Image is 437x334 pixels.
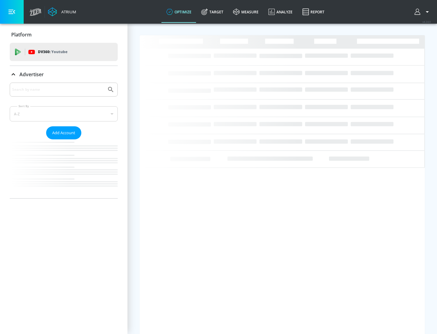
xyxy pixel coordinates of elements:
[297,1,329,23] a: Report
[12,86,104,94] input: Search by name
[422,20,431,23] span: v 4.24.0
[59,9,76,15] div: Atrium
[161,1,196,23] a: optimize
[11,31,32,38] p: Platform
[10,139,118,198] nav: list of Advertiser
[10,43,118,61] div: DV360: Youtube
[10,83,118,198] div: Advertiser
[228,1,263,23] a: measure
[17,104,30,108] label: Sort By
[10,26,118,43] div: Platform
[263,1,297,23] a: Analyze
[52,129,75,136] span: Add Account
[10,66,118,83] div: Advertiser
[196,1,228,23] a: Target
[48,7,76,16] a: Atrium
[19,71,44,78] p: Advertiser
[38,49,67,55] p: DV360:
[10,106,118,121] div: A-Z
[51,49,67,55] p: Youtube
[46,126,81,139] button: Add Account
